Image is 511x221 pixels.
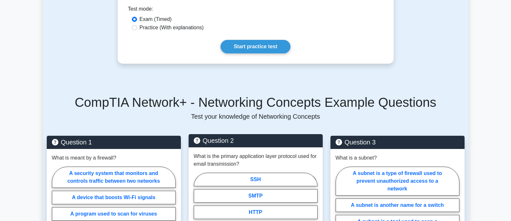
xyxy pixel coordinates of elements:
[221,40,290,53] a: Start practice test
[336,154,377,162] p: What is a subnet?
[52,138,176,146] h5: Question 1
[194,152,318,168] p: What is the primary application layer protocol used for email transmission?
[140,15,172,23] label: Exam (Timed)
[194,206,318,219] label: HTTP
[52,207,176,221] label: A program used to scan for viruses
[47,113,465,120] p: Test your knowledge of Networking Concepts
[194,173,318,186] label: SSH
[47,95,465,110] h5: CompTIA Network+ - Networking Concepts Example Questions
[336,138,459,146] h5: Question 3
[194,189,318,203] label: SMTP
[336,198,459,212] label: A subnet is another name for a switch
[140,24,204,32] label: Practice (With explanations)
[194,137,318,144] h5: Question 2
[128,5,383,15] div: Test mode:
[52,191,176,204] label: A device that boosts Wi-Fi signals
[336,167,459,196] label: A subnet is a type of firewall used to prevent unauthorized access to a network
[52,154,116,162] p: What is meant by a firewall?
[52,167,176,188] label: A security system that monitors and controls traffic between two networks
